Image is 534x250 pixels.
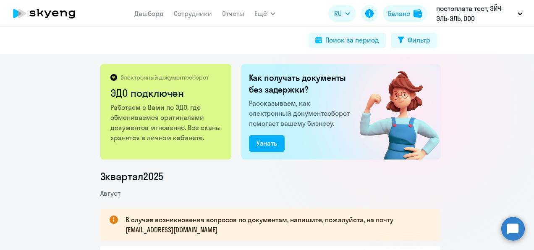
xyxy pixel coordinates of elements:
[309,33,386,48] button: Поиск за период
[110,102,222,143] p: Работаем с Вами по ЭДО, где обмениваемся оригиналами документов мгновенно. Все сканы хранятся в л...
[383,5,427,22] button: Балансbalance
[257,138,277,148] div: Узнать
[432,3,527,24] button: постоплата тест, ЭЙЧ-ЭЛЬ-ЭЛЬ, ООО
[249,135,285,152] button: Узнать
[120,74,209,81] p: Электронный документооборот
[100,189,120,197] span: Август
[391,33,437,48] button: Фильтр
[414,9,422,18] img: balance
[174,9,212,18] a: Сотрудники
[126,215,425,235] p: В случае возникновения вопросов по документам, напишите, пожалуйста, на почту [EMAIL_ADDRESS][DOM...
[325,35,379,45] div: Поиск за период
[408,35,430,45] div: Фильтр
[254,5,275,22] button: Ещё
[134,9,164,18] a: Дашборд
[110,86,222,100] h2: ЭДО подключен
[249,98,353,128] p: Рассказываем, как электронный документооборот помогает вашему бизнесу.
[436,3,514,24] p: постоплата тест, ЭЙЧ-ЭЛЬ-ЭЛЬ, ООО
[388,8,410,19] div: Баланс
[249,72,353,96] h2: Как получать документы без задержки?
[100,170,440,183] li: 3 квартал 2025
[328,5,356,22] button: RU
[222,9,244,18] a: Отчеты
[254,8,267,19] span: Ещё
[334,8,342,19] span: RU
[346,64,440,160] img: connected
